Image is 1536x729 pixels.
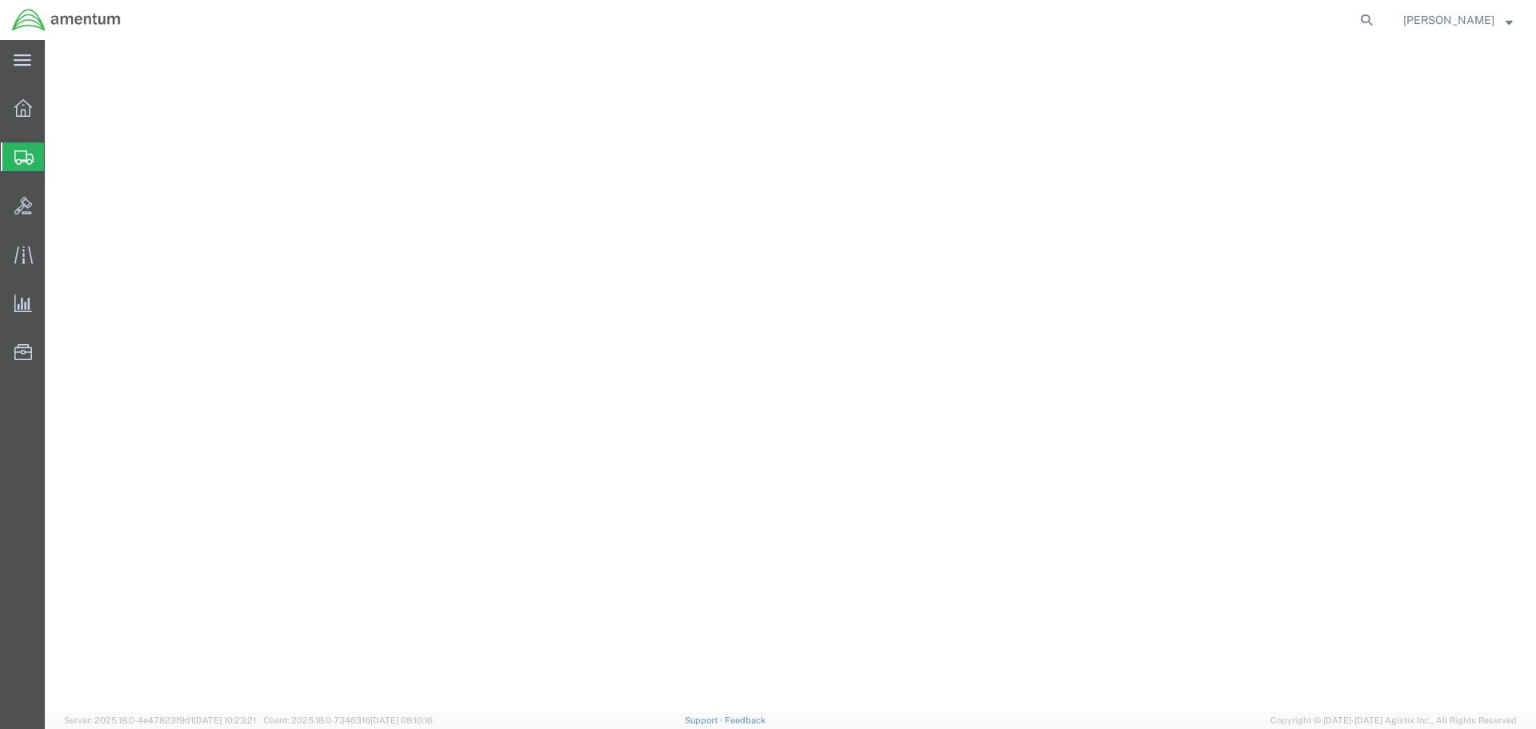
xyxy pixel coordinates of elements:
span: Client: 2025.18.0-7346316 [263,715,433,725]
button: [PERSON_NAME] [1402,10,1514,30]
a: Feedback [725,715,766,725]
iframe: FS Legacy Container [45,40,1536,712]
span: [DATE] 08:10:16 [370,715,433,725]
img: logo [11,8,122,32]
span: Copyright © [DATE]-[DATE] Agistix Inc., All Rights Reserved [1270,714,1517,727]
span: [DATE] 10:23:21 [194,715,256,725]
a: Support [685,715,725,725]
span: Rosario Aguirre [1403,11,1494,29]
span: Server: 2025.18.0-4e47823f9d1 [64,715,256,725]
